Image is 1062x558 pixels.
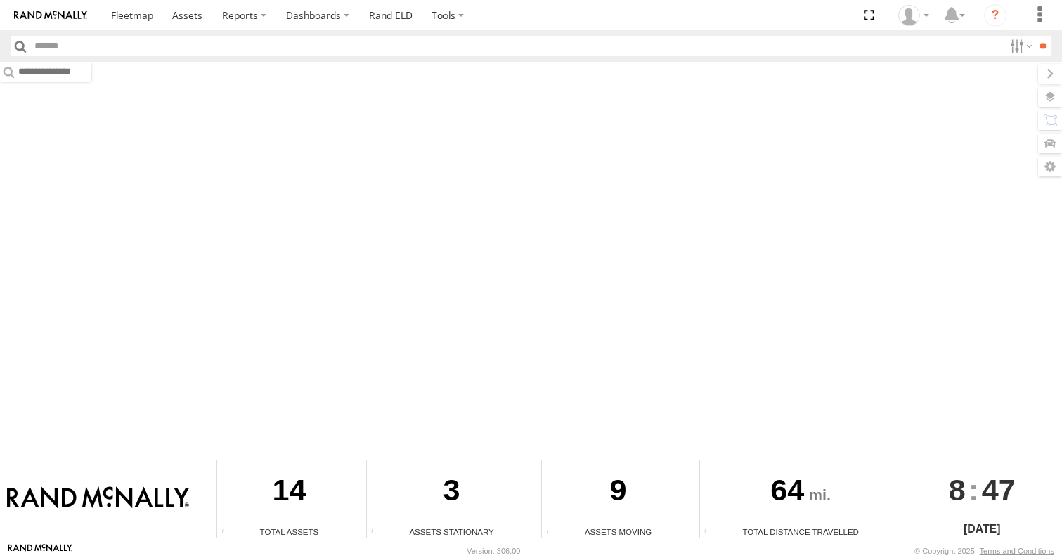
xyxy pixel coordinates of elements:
div: : [907,460,1057,520]
div: Total Assets [217,526,361,538]
a: Terms and Conditions [980,547,1054,555]
span: 47 [982,460,1016,520]
div: Total number of Enabled Assets [217,527,238,538]
i: ? [984,4,1006,27]
div: [DATE] [907,521,1057,538]
img: rand-logo.svg [14,11,87,20]
span: 8 [949,460,966,520]
label: Map Settings [1038,157,1062,176]
div: Total number of assets current stationary. [367,527,388,538]
div: Total number of assets current in transit. [542,527,563,538]
div: Assets Stationary [367,526,536,538]
label: Search Filter Options [1004,36,1035,56]
div: Total Distance Travelled [700,526,902,538]
div: 14 [217,460,361,526]
div: Craig King [893,5,934,26]
div: 64 [700,460,902,526]
div: © Copyright 2025 - [914,547,1054,555]
img: Rand McNally [7,486,189,510]
div: Version: 306.00 [467,547,520,555]
a: Visit our Website [8,544,72,558]
div: Assets Moving [542,526,694,538]
div: 9 [542,460,694,526]
div: Total distance travelled by all assets within specified date range and applied filters [700,527,721,538]
div: 3 [367,460,536,526]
